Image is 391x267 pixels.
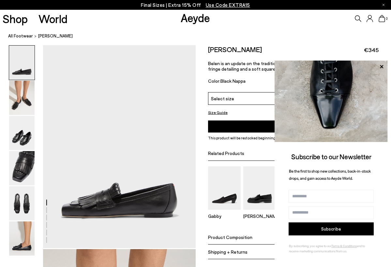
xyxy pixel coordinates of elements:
[208,249,248,255] span: Shipping + Returns
[208,166,241,210] img: Gabby Almond-Toe Loafers
[289,169,371,181] span: Be the first to shop new collections, back-in-stock drops, and gain access to Aeyde World.
[9,186,35,220] img: Belen Tassel Loafers - Image 5
[211,95,234,102] span: Select size
[9,221,35,256] img: Belen Tassel Loafers - Image 6
[208,150,244,156] span: Related Products
[208,45,262,53] h2: [PERSON_NAME]
[8,27,391,45] nav: breadcrumb
[289,244,331,248] span: By subscribing, you agree to our
[208,120,379,133] button: Add to Cart
[208,135,379,141] p: This product will be restocked beginning of October.
[141,1,250,9] p: Final Sizes | Extra 15% Off
[220,78,246,84] span: Black Nappa
[9,81,35,115] img: Belen Tassel Loafers - Image 2
[206,2,250,8] span: Navigate to /collections/ss25-final-sizes
[289,222,374,235] button: Subscribe
[208,234,252,240] span: Product Composition
[243,213,276,219] p: [PERSON_NAME]
[243,205,276,219] a: Leon Loafers [PERSON_NAME]
[208,213,241,219] p: Gabby
[208,205,241,219] a: Gabby Almond-Toe Loafers Gabby
[208,61,379,72] p: Belen is an update on the traditional loafer, combining clean contours with kilted fringe detaili...
[9,46,35,80] img: Belen Tassel Loafers - Image 1
[291,152,371,161] span: Subscribe to our Newsletter
[364,46,379,54] span: €345
[385,17,388,21] span: 0
[9,116,35,150] img: Belen Tassel Loafers - Image 3
[331,244,357,248] a: Terms & Conditions
[3,13,28,24] a: Shop
[275,61,388,142] img: ca3f721fb6ff708a270709c41d776025.jpg
[8,33,33,39] a: All Footwear
[9,151,35,185] img: Belen Tassel Loafers - Image 4
[38,33,73,39] span: [PERSON_NAME]
[38,13,68,24] a: World
[379,15,385,22] a: 0
[208,108,228,117] button: Size Guide
[243,166,276,210] img: Leon Loafers
[208,78,324,86] div: Color:
[181,11,210,24] a: Aeyde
